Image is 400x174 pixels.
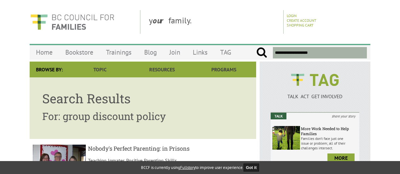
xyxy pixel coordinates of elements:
[88,145,253,152] h5: Nobody's Perfect Parenting: in Prisons
[30,45,59,60] a: Home
[328,113,359,119] i: share your story
[286,68,343,92] img: BCCF's TAG Logo
[193,62,255,77] a: Programs
[59,45,100,60] a: Bookstore
[327,153,355,162] a: more
[256,47,267,58] input: Submit
[30,62,69,77] div: Browse By:
[42,90,244,107] h1: Search Results
[100,45,138,60] a: Trainings
[186,45,214,60] a: Links
[42,109,244,123] h2: For: group discount policy
[214,45,238,60] a: TAG
[69,62,131,77] a: Topic
[153,15,168,26] strong: our
[244,164,259,171] button: Got it
[88,157,253,164] p: Teaching Inmates Positive Parenting Skills
[180,165,195,170] a: Fullstory
[138,45,163,60] a: Blog
[271,93,359,99] p: TALK ACT GET INVOLVED
[271,113,286,119] em: Talk
[287,13,297,18] a: Login
[287,23,314,27] a: Shopping Cart
[131,62,193,77] a: Resources
[301,126,358,136] h6: More Work Needed to Help Families
[301,136,358,150] p: Families don’t face just one issue or problem; all of their challenges intersect.
[144,10,284,34] div: y family.
[30,10,115,34] img: BC Council for FAMILIES
[271,87,359,99] a: TALK ACT GET INVOLVED
[163,45,186,60] a: Join
[287,18,316,23] a: Create Account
